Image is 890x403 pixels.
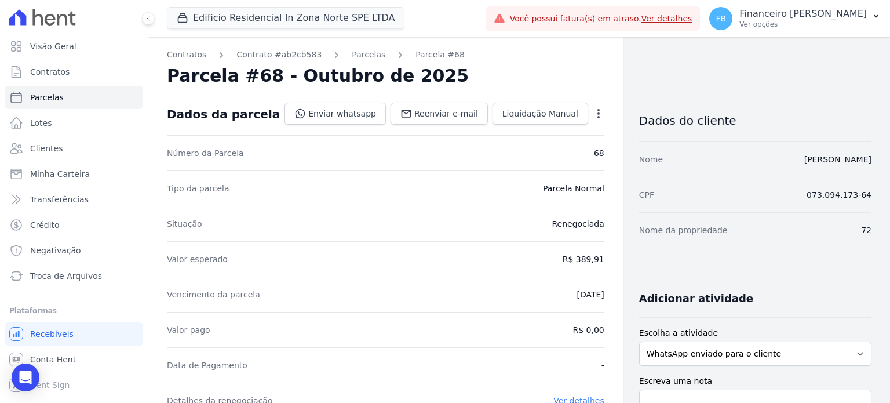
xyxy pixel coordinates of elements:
dt: Tipo da parcela [167,183,229,194]
h3: Adicionar atividade [639,292,753,306]
span: Reenviar e-mail [414,108,478,119]
a: Transferências [5,188,143,211]
a: Enviar whatsapp [284,103,386,125]
a: Ver detalhes [641,14,692,23]
span: Transferências [30,194,89,205]
button: FB Financeiro [PERSON_NAME] Ver opções [700,2,890,35]
span: Negativação [30,245,81,256]
p: Financeiro [PERSON_NAME] [739,8,867,20]
dt: Situação [167,218,202,230]
span: Contratos [30,66,70,78]
dd: - [601,360,604,371]
dt: Valor pago [167,324,210,336]
a: Minha Carteira [5,162,143,186]
span: Crédito [30,219,60,231]
a: Conta Hent [5,348,143,371]
a: Crédito [5,213,143,237]
dt: Nome [639,154,663,165]
nav: Breadcrumb [167,49,604,61]
dt: Data de Pagamento [167,360,247,371]
span: Lotes [30,117,52,129]
div: Plataformas [9,304,138,318]
span: Clientes [30,143,63,154]
dt: Nome da propriedade [639,224,728,236]
span: Visão Geral [30,41,76,52]
dt: Vencimento da parcela [167,289,260,300]
label: Escolha a atividade [639,327,871,339]
dd: R$ 0,00 [573,324,604,336]
dd: Renegociada [552,218,604,230]
dt: Valor esperado [167,253,228,265]
a: Parcelas [352,49,385,61]
div: Open Intercom Messenger [12,364,39,391]
span: Parcelas [30,92,64,103]
a: Reenviar e-mail [391,103,488,125]
span: Minha Carteira [30,168,90,180]
dd: R$ 389,91 [563,253,604,265]
h2: Parcela #68 - Outubro de 2025 [167,66,469,86]
dd: [DATE] [577,289,604,300]
dt: Número da Parcela [167,147,244,159]
a: Parcelas [5,86,143,109]
a: Troca de Arquivos [5,264,143,288]
dd: Parcela Normal [543,183,604,194]
span: Recebíveis [30,328,74,340]
a: Contratos [167,49,206,61]
a: Negativação [5,239,143,262]
a: Visão Geral [5,35,143,58]
div: Dados da parcela [167,107,280,121]
span: Você possui fatura(s) em atraso. [510,13,692,25]
dd: 72 [861,224,871,236]
button: Edificio Residencial In Zona Norte SPE LTDA [167,7,404,29]
span: Troca de Arquivos [30,270,102,282]
dd: 68 [594,147,604,159]
dt: CPF [639,189,654,201]
dd: 073.094.173-64 [807,189,871,201]
a: [PERSON_NAME] [804,155,871,164]
a: Clientes [5,137,143,160]
a: Parcela #68 [415,49,465,61]
a: Contrato #ab2cb583 [236,49,322,61]
a: Recebíveis [5,322,143,346]
p: Ver opções [739,20,867,29]
span: Liquidação Manual [502,108,578,119]
h3: Dados do cliente [639,114,871,128]
span: Conta Hent [30,354,76,365]
a: Liquidação Manual [493,103,588,125]
a: Contratos [5,60,143,83]
span: FB [716,14,726,23]
label: Escreva uma nota [639,375,871,387]
a: Lotes [5,111,143,135]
